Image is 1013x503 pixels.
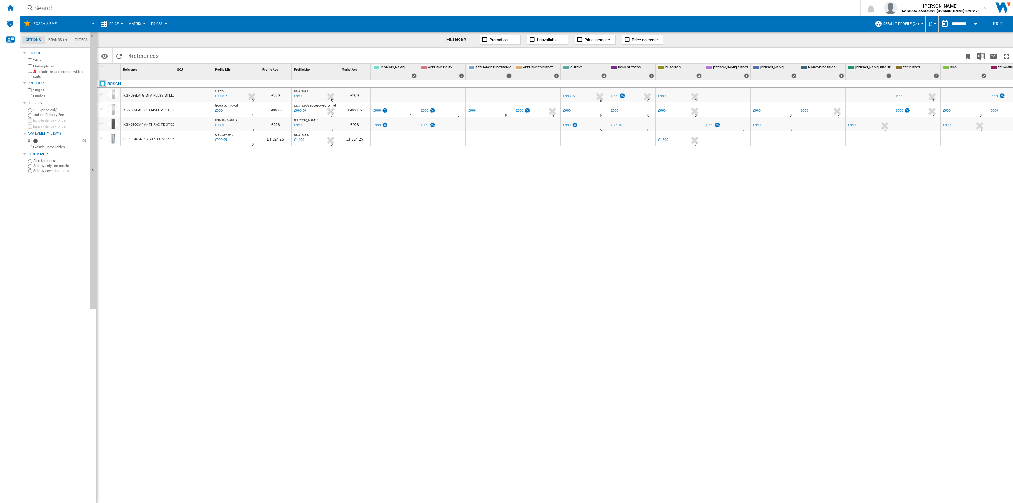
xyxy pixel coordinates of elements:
label: Singles [33,88,88,92]
input: Sold by only one retailer [28,164,32,169]
button: Hide [90,32,97,309]
div: [PERSON_NAME] 2 offers sold by JOHN LEWIS [752,64,798,80]
div: Delivery Time : 7 days [932,112,934,119]
label: Exclude unavailables [33,145,88,150]
div: Delivery Time : 1 day [410,112,412,119]
div: Last updated : Friday, 12 September 2025 11:12 [214,122,227,129]
div: SERIE6 KGN39AIAT STAINLESS STEEL [123,132,183,147]
div: £999 [516,109,523,113]
img: excel-24x24.png [977,52,985,60]
div: 2 offers sold by AO.COM [412,73,417,78]
div: £999 [373,123,381,127]
span: SPARKWORLD [215,133,234,137]
span: [DOMAIN_NAME] [215,104,238,107]
span: APPLIANCE CITY [428,65,464,71]
label: Include delivery price [33,118,88,123]
div: Delivery Time : 7 days [932,98,934,104]
button: Open calendar [970,17,981,29]
md-tab-item: Options [22,36,45,44]
div: KGN39OCAF ANTHRACITE STEEL [123,118,176,132]
span: DONAGHYBROS [215,118,237,122]
span: Profile Max [294,68,310,71]
div: APPLIANCES DIRECT 1 offers sold by APPLIANCES DIRECT [514,64,560,80]
div: Delivery Time : 1 day [252,112,254,119]
input: Display delivery price [28,124,32,129]
div: Sort None [176,64,212,73]
div: Delivery Time : 3 days [980,112,982,119]
div: £999 [611,94,618,98]
span: Price increase [584,37,610,42]
span: [PERSON_NAME] DIRECT [713,65,749,71]
button: Unavailable [527,35,568,45]
div: £999 [611,109,618,113]
div: £999 [372,122,388,129]
input: Bundles [28,94,32,98]
div: [DOMAIN_NAME] 2 offers sold by AO.COM [372,64,418,80]
button: Default profile (34) [883,16,922,32]
img: alerts-logo.svg [6,20,14,27]
input: Include delivery price [28,118,32,123]
div: £999 [610,93,626,99]
input: Include my assortment within stats [28,70,32,78]
div: Prices [151,16,166,32]
div: £999 [515,108,531,114]
div: Delivery Time : 2 days [742,127,744,133]
div: £999 [991,109,998,113]
div: £999 [753,123,761,127]
button: Promotion [480,35,521,45]
div: [PERSON_NAME] DIRECT 1 offers sold by HUGHES DIRECT [704,64,750,80]
span: DONAGHYBROS [618,65,654,71]
img: promotionV3.png [382,108,388,113]
button: Hide [90,32,98,43]
span: Price decrease [632,37,659,42]
input: Sold by several retailers [28,169,32,174]
label: Sold by only one retailer [33,163,88,168]
div: Delivery Time : 9 days [552,112,554,119]
div: Sort None [122,64,174,73]
div: £999 [705,122,720,129]
div: RDO 2 offers sold by RDO [942,64,988,80]
div: Delivery Time : 5 days [457,127,459,133]
div: Delivery Time : 7 days [837,112,839,119]
img: promotionV3.png [999,93,1005,99]
span: COSTCO [GEOGRAPHIC_DATA] [294,104,336,107]
div: £989.01 [610,122,623,129]
button: md-calendar [939,17,951,30]
div: [PERSON_NAME] KITCHENS & APPL 1 offers sold by PAUL DAVIES KITCHENS & APPL [847,64,893,80]
div: Default profile (34) [875,16,922,32]
md-tab-item: Brands (*) [45,36,71,44]
button: Bookmark this report [961,48,974,63]
div: Delivery Time : 9 days [695,98,697,104]
div: Delivery Time : 0 day [647,127,649,133]
div: £999 [372,108,388,114]
div: KGN392LAGG STAINLESS STEEL [123,103,175,118]
div: APPLIANCE CITY 2 offers sold by APPLIANCE CITY [419,64,465,80]
label: Bundles [33,94,88,99]
span: Market Avg [342,68,357,71]
div: Delivery Time : 5 days [600,112,602,119]
div: FILTER BY [446,36,473,43]
span: Unavailable [537,37,557,42]
div: £999.06 [339,102,370,117]
span: Reference [123,68,137,71]
b: CATALOG SAMSUNG [DOMAIN_NAME] (DA+AV) [902,9,979,13]
input: All references [28,159,32,163]
div: Delivery Time : 7 days [331,112,333,119]
div: 3 offers sold by CURRYS [601,73,607,78]
img: promotionV3.png [524,108,531,113]
input: Sites [28,58,32,62]
div: £989.01 [611,123,623,127]
div: Profile Min Sort None [214,64,260,73]
span: Profile Avg [262,68,278,71]
div: Delivery Time : 5 days [331,142,333,148]
div: MARKS ELECTRICAL 1 offers sold by MARKS ELECTRICAL [799,64,845,80]
div: £999 [468,109,476,113]
span: CURRYS [570,65,607,71]
span: APPLIANCES DIRECT [523,65,559,71]
input: OFF (price only) [28,108,32,112]
div: Delivery Time : 3 days [331,127,333,133]
span: [DOMAIN_NAME] [381,65,417,71]
span: APPLIANCE ELECTRONICS [475,65,512,71]
div: £999 [373,109,381,113]
label: Include Delivery Fee [33,112,88,117]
